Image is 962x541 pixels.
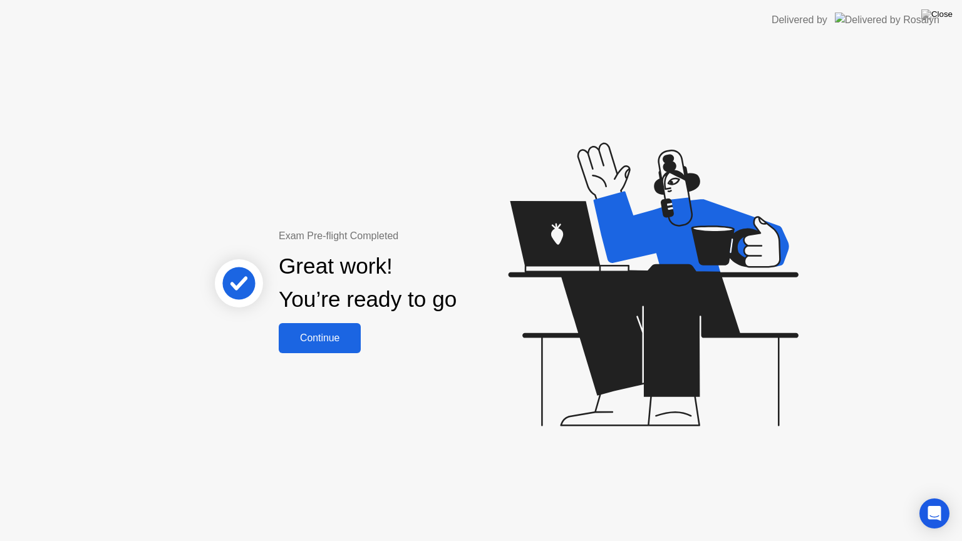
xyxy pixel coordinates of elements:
[835,13,939,27] img: Delivered by Rosalyn
[919,498,949,528] div: Open Intercom Messenger
[921,9,953,19] img: Close
[279,229,537,244] div: Exam Pre-flight Completed
[279,250,457,316] div: Great work! You’re ready to go
[282,332,357,344] div: Continue
[772,13,827,28] div: Delivered by
[279,323,361,353] button: Continue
